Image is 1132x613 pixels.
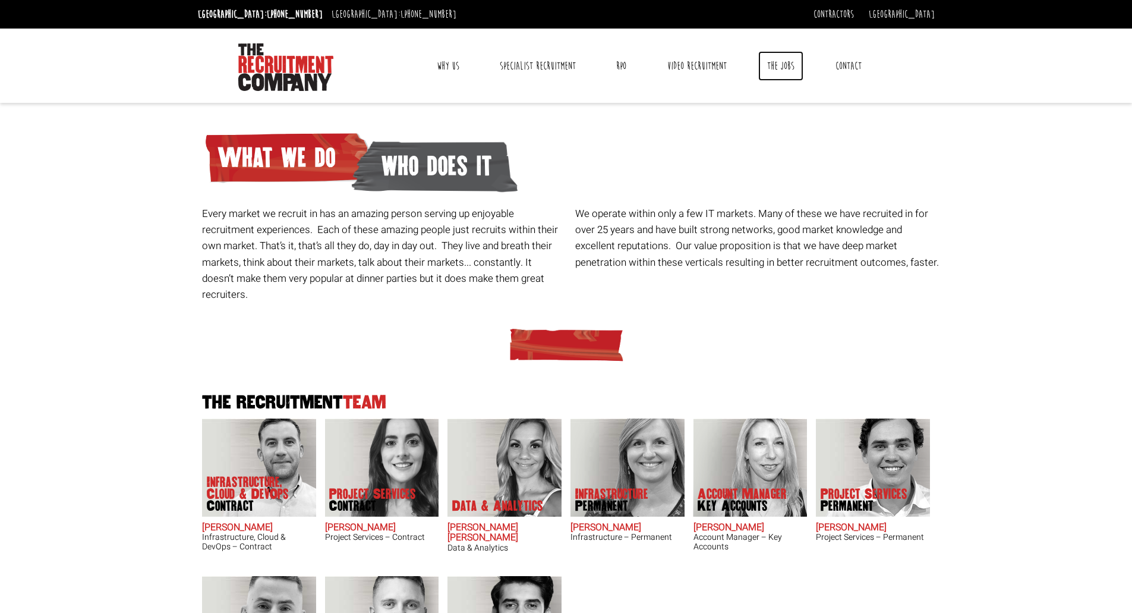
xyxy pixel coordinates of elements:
a: Specialist Recruitment [491,51,585,81]
p: Account Manager [698,488,787,512]
a: Contractors [813,8,854,21]
span: Permanent [575,500,648,512]
img: The Recruitment Company [238,43,333,91]
p: We operate within only a few IT markets. Many of these we have recruited in for over 25 years and... [575,206,939,271]
h2: [PERSON_NAME] [693,523,808,533]
h2: [PERSON_NAME] [PERSON_NAME] [447,523,562,543]
p: Infrastructure [575,488,648,512]
a: Video Recruitment [658,51,736,81]
h3: Project Services – Contract [325,533,439,542]
p: Project Services [329,488,416,512]
img: Claire Sheerin does Project Services Contract [324,419,439,517]
h2: The Recruitment [198,394,935,412]
a: RPO [607,51,635,81]
img: Sam McKay does Project Services Permanent [816,419,930,517]
span: . [936,255,939,270]
p: Project Services [821,488,907,512]
a: [GEOGRAPHIC_DATA] [869,8,935,21]
img: Adam Eshet does Infrastructure, Cloud & DevOps Contract [202,419,316,517]
h3: Infrastructure, Cloud & DevOps – Contract [202,533,316,551]
li: [GEOGRAPHIC_DATA]: [329,5,459,24]
a: Contact [827,51,871,81]
span: Contract [329,500,416,512]
img: Frankie Gaffney's our Account Manager Key Accounts [693,419,807,517]
a: [PHONE_NUMBER] [401,8,456,21]
img: Anna-Maria Julie does Data & Analytics [447,419,562,517]
p: Every market we recruit in has an amazing person serving up enjoyable recruitment experiences. Ea... [202,206,566,303]
h3: Project Services – Permanent [816,533,930,542]
a: The Jobs [758,51,803,81]
h2: [PERSON_NAME] [325,523,439,533]
h3: Data & Analytics [447,543,562,552]
span: Team [343,392,386,412]
li: [GEOGRAPHIC_DATA]: [195,5,326,24]
h2: [PERSON_NAME] [570,523,685,533]
p: Infrastructure, Cloud & DevOps [207,476,302,512]
p: Data & Analytics [452,500,543,512]
a: [PHONE_NUMBER] [267,8,323,21]
span: Permanent [821,500,907,512]
h3: Infrastructure – Permanent [570,533,685,542]
h2: [PERSON_NAME] [816,523,930,533]
img: Amanda Evans's Our Infrastructure Permanent [570,419,685,517]
h3: Account Manager – Key Accounts [693,533,808,551]
a: Why Us [428,51,468,81]
span: Contract [207,500,302,512]
span: Key Accounts [698,500,787,512]
h2: [PERSON_NAME] [202,523,316,533]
